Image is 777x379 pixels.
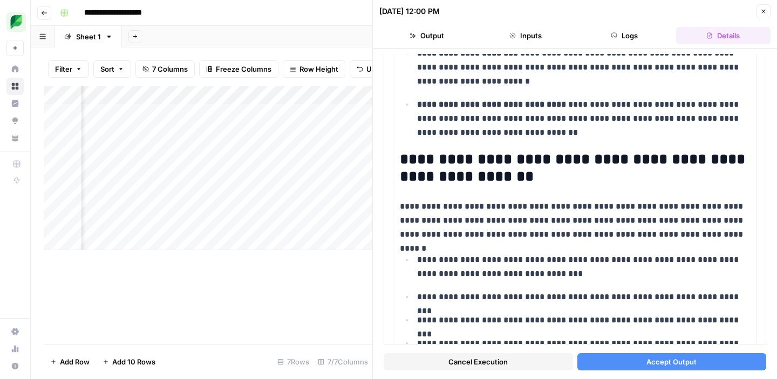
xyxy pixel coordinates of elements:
[44,353,96,370] button: Add Row
[577,27,672,44] button: Logs
[93,60,131,78] button: Sort
[55,64,72,74] span: Filter
[379,6,440,17] div: [DATE] 12:00 PM
[199,60,278,78] button: Freeze Columns
[135,60,195,78] button: 7 Columns
[384,353,573,370] button: Cancel Execution
[350,60,392,78] button: Undo
[366,64,385,74] span: Undo
[478,27,572,44] button: Inputs
[313,353,372,370] div: 7/7 Columns
[6,323,24,340] a: Settings
[152,64,188,74] span: 7 Columns
[379,27,474,44] button: Output
[6,112,24,129] a: Opportunities
[6,95,24,112] a: Insights
[76,31,101,42] div: Sheet 1
[100,64,114,74] span: Sort
[60,356,90,367] span: Add Row
[6,9,24,36] button: Workspace: SproutSocial
[6,129,24,147] a: Your Data
[216,64,271,74] span: Freeze Columns
[55,26,122,47] a: Sheet 1
[6,357,24,375] button: Help + Support
[283,60,345,78] button: Row Height
[273,353,313,370] div: 7 Rows
[6,78,24,95] a: Browse
[96,353,162,370] button: Add 10 Rows
[112,356,155,367] span: Add 10 Rows
[6,12,26,32] img: SproutSocial Logo
[577,353,767,370] button: Accept Output
[448,356,508,367] span: Cancel Execution
[299,64,338,74] span: Row Height
[646,356,697,367] span: Accept Output
[6,60,24,78] a: Home
[676,27,771,44] button: Details
[6,340,24,357] a: Usage
[48,60,89,78] button: Filter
